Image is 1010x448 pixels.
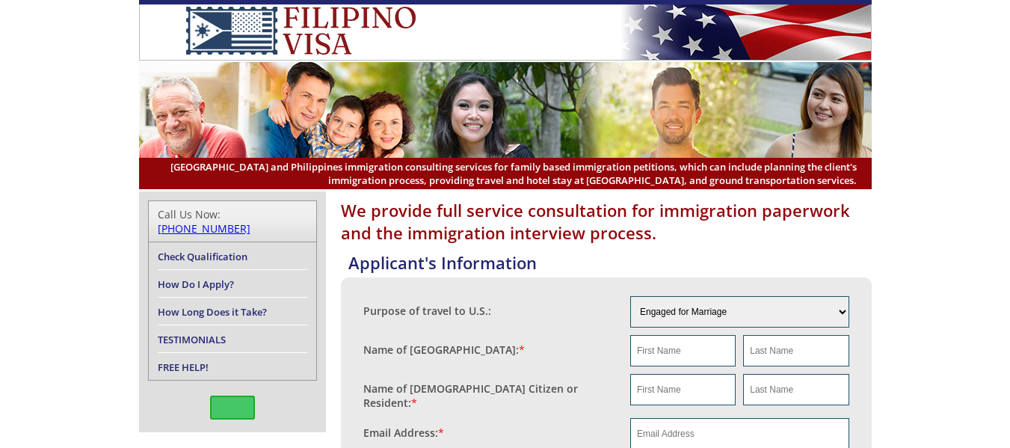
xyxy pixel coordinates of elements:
a: How Long Does it Take? [158,305,267,319]
input: Last Name [743,335,849,366]
a: How Do I Apply? [158,277,234,291]
h1: We provide full service consultation for immigration paperwork and the immigration interview proc... [341,199,872,244]
a: Check Qualification [158,250,247,263]
label: Purpose of travel to U.S.: [363,304,491,318]
a: [PHONE_NUMBER] [158,221,250,236]
a: TESTIMONIALS [158,333,226,346]
span: [GEOGRAPHIC_DATA] and Philippines immigration consulting services for family based immigration pe... [154,160,857,187]
label: Name of [GEOGRAPHIC_DATA]: [363,343,525,357]
input: First Name [630,335,736,366]
h4: Applicant's Information [348,251,872,274]
a: FREE HELP! [158,360,209,374]
label: Name of [DEMOGRAPHIC_DATA] Citizen or Resident: [363,381,616,410]
input: First Name [630,374,736,405]
label: Email Address: [363,426,444,440]
div: Call Us Now: [158,207,307,236]
input: Last Name [743,374,849,405]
